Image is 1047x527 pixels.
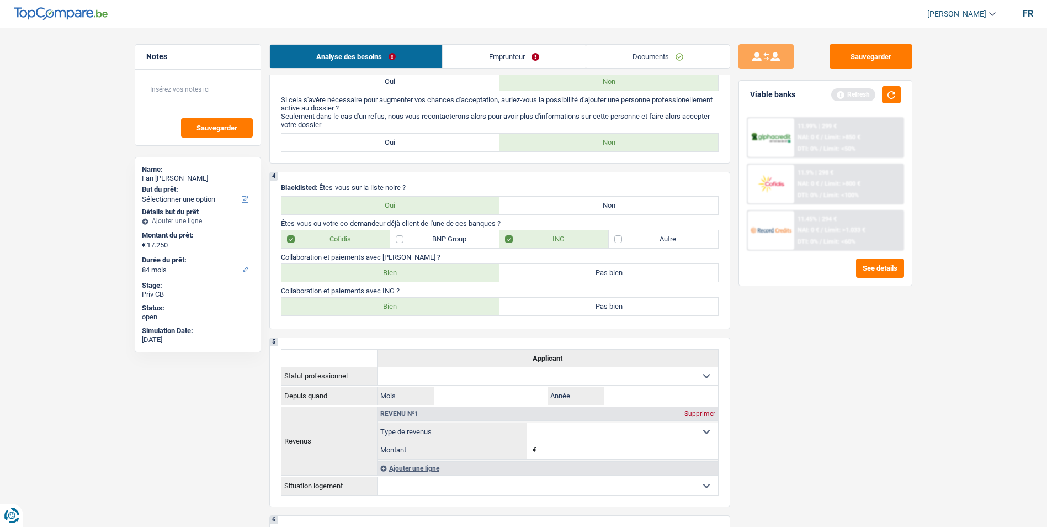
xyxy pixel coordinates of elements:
[798,238,818,245] span: DTI: 0%
[142,313,254,322] div: open
[751,220,791,240] img: Record Credits
[609,230,718,248] label: Autre
[281,96,719,112] p: Si cela s'avère nécessaire pour augmenter vos chances d'acceptation, auriez-vous la possibilité d...
[798,226,819,234] span: NAI: 0 €
[14,7,108,20] img: TopCompare Logo
[142,335,254,344] div: [DATE]
[281,287,719,295] p: Collaboration et paiements avec ING ?
[750,90,795,99] div: Viable banks
[142,217,254,225] div: Ajouter une ligne
[281,477,377,495] th: Situation logement
[825,226,865,234] span: Limit: >1.033 €
[1023,8,1033,19] div: fr
[821,180,823,187] span: /
[499,298,718,315] label: Pas bien
[823,238,855,245] span: Limit: <60%
[798,169,833,176] div: 11.9% | 298 €
[281,219,719,228] p: Êtes-vous ou votre co-demandeur déjà client de l'une de ces banques ?
[825,134,860,141] span: Limit: >850 €
[142,231,252,240] label: Montant du prêt:
[378,387,434,405] label: Mois
[927,9,986,19] span: [PERSON_NAME]
[820,238,822,245] span: /
[378,441,527,459] label: Montant
[281,367,377,385] th: Statut professionnel
[830,44,912,69] button: Sauvegarder
[281,183,719,192] p: : Êtes-vous sur la liste noire ?
[548,387,604,405] label: Année
[825,180,860,187] span: Limit: >800 €
[146,52,249,61] h5: Notes
[377,349,718,367] th: Applicant
[378,461,718,475] div: Ajouter une ligne
[798,145,818,152] span: DTI: 0%
[856,259,904,278] button: See details
[499,134,718,151] label: Non
[142,326,254,335] div: Simulation Date:
[142,304,254,313] div: Status:
[181,118,253,138] button: Sauvegarder
[831,88,875,101] div: Refresh
[142,165,254,174] div: Name:
[821,226,823,234] span: /
[142,185,252,194] label: But du prêt:
[281,73,500,91] label: Oui
[270,45,442,68] a: Analyse des besoins
[918,5,996,23] a: [PERSON_NAME]
[281,298,500,315] label: Bien
[499,230,609,248] label: ING
[499,73,718,91] label: Non
[527,441,539,459] span: €
[142,174,254,183] div: Fan [PERSON_NAME]
[821,134,823,141] span: /
[281,134,500,151] label: Oui
[798,215,837,223] div: 11.45% | 294 €
[281,112,719,129] p: Seulement dans le cas d'un refus, nous vous recontacterons alors pour avoir plus d'informations s...
[142,281,254,290] div: Stage:
[196,124,237,131] span: Sauvegarder
[142,208,254,217] div: Détails but du prêt
[820,192,822,199] span: /
[798,192,818,199] span: DTI: 0%
[823,145,855,152] span: Limit: <50%
[499,264,718,282] label: Pas bien
[390,230,499,248] label: BNP Group
[281,387,377,405] th: Depuis quand
[604,387,718,405] input: AAAA
[823,192,859,199] span: Limit: <100%
[270,172,278,181] div: 4
[142,290,254,299] div: Priv CB
[434,387,548,405] input: MM
[281,197,500,214] label: Oui
[443,45,586,68] a: Emprunteur
[751,173,791,194] img: Cofidis
[378,410,421,417] div: Revenu nº1
[586,45,730,68] a: Documents
[798,180,819,187] span: NAI: 0 €
[378,423,527,441] label: Type de revenus
[798,134,819,141] span: NAI: 0 €
[270,338,278,346] div: 5
[142,256,252,265] label: Durée du prêt:
[281,407,377,475] th: Revenus
[751,131,791,144] img: AlphaCredit
[270,516,278,524] div: 6
[281,230,391,248] label: Cofidis
[281,183,316,192] span: Blacklisted
[142,241,146,250] span: €
[798,123,837,130] div: 11.99% | 299 €
[281,264,500,282] label: Bien
[820,145,822,152] span: /
[682,410,718,417] div: Supprimer
[499,197,718,214] label: Non
[281,253,719,261] p: Collaboration et paiements avec [PERSON_NAME] ?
